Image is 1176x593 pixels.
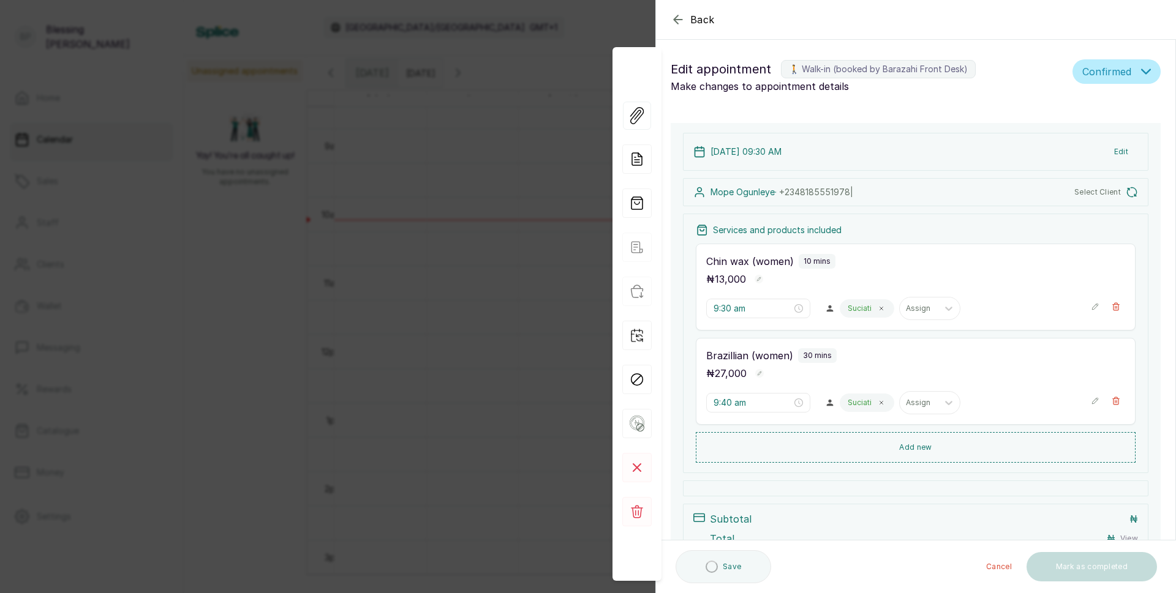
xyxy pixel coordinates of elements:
button: Edit [1104,141,1138,163]
button: Mark as completed [1027,552,1157,581]
button: Cancel [976,552,1022,581]
button: Select Client [1074,186,1138,198]
p: Suciati [848,304,872,313]
p: Services and products included [713,224,842,236]
p: Total [710,531,734,546]
span: Confirmed [1082,64,1131,79]
button: Back [671,12,715,27]
p: Make changes to appointment details [671,79,1068,94]
p: Chin wax (women) [706,254,794,269]
p: Suciati [848,398,872,408]
span: Edit appointment [671,59,771,79]
button: Save [676,550,771,583]
p: Brazillian (women) [706,348,793,363]
p: ₦ [706,272,746,286]
span: Select Client [1074,187,1121,197]
span: 27,000 [715,367,747,379]
label: 🚶 Walk-in (booked by Barazahi Front Desk) [781,60,976,78]
input: Select time [714,302,792,315]
p: ₦ [706,366,747,381]
p: Subtotal [710,512,752,526]
button: Add new [696,432,1136,463]
input: Select time [714,396,792,409]
p: 10 mins [804,256,831,266]
span: Back [690,12,715,27]
p: 30 mins [803,351,832,360]
p: ₦ [1107,531,1115,546]
p: [DATE] 09:30 AM [710,146,782,158]
span: 13,000 [715,273,746,285]
button: Confirmed [1072,59,1161,84]
span: +234 8185551978 | [779,187,853,197]
button: View [1120,534,1138,543]
p: Mope Ogunleye · [710,186,853,198]
p: ₦ [1129,512,1138,526]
